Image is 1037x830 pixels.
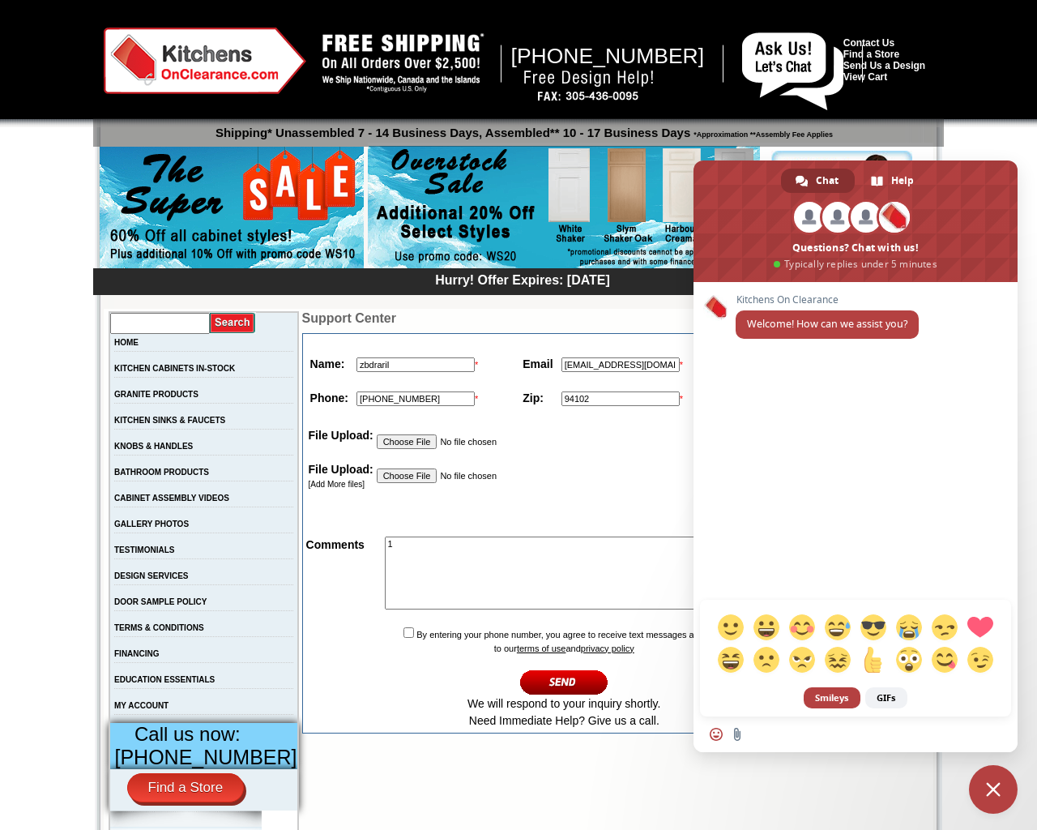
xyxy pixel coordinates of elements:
a: FINANCING [114,649,160,658]
span: Call us now: [134,723,241,745]
a: terms of use [517,644,566,653]
span: Smileys [804,687,860,708]
a: Contact Us [843,37,894,49]
span: Send a file [731,728,744,741]
div: Hurry! Offer Expires: [DATE] [101,271,944,288]
input: +1(XXX)-XXX-XXXX [356,391,475,406]
a: DESIGN SERVICES [114,571,189,580]
a: Find a Store [127,773,245,802]
input: Submit [210,312,256,334]
a: CABINET ASSEMBLY VIDEOS [114,494,229,503]
strong: Comments [306,538,365,551]
strong: File Upload: [309,463,373,476]
a: TERMS & CONDITIONS [114,623,204,632]
p: Shipping* Unassembled 7 - 14 Business Days, Assembled** 10 - 17 Business Days [101,118,944,139]
a: Find a Store [843,49,899,60]
td: Support Center [302,311,826,326]
a: KITCHEN SINKS & FAUCETS [114,416,225,425]
a: GRANITE PRODUCTS [114,390,198,399]
strong: File Upload: [309,429,373,442]
span: *Approximation **Assembly Fee Applies [690,126,833,139]
span: [PHONE_NUMBER] [115,746,297,768]
a: View Cart [843,71,887,83]
a: DOOR SAMPLE POLICY [114,597,207,606]
div: Close chat [969,765,1018,814]
img: Kitchens on Clearance Logo [104,28,306,94]
span: We will respond to your inquiry shortly. Need Immediate Help? Give us a call. [467,697,660,727]
a: GALLERY PHOTOS [114,520,189,528]
a: MY ACCOUNT [114,701,169,710]
a: KITCHEN CABINETS IN-STOCK [114,364,235,373]
a: EDUCATION ESSENTIALS [114,675,215,684]
input: Continue [520,669,608,695]
strong: Phone: [310,391,348,404]
a: privacy policy [581,644,634,653]
span: GIFs [865,687,907,708]
a: HOME [114,338,139,347]
a: TESTIMONIALS [114,545,174,554]
a: BATHROOM PRODUCTS [114,468,209,477]
a: Send Us a Design [843,60,925,71]
span: Insert an emoji [710,728,723,741]
a: [Add More files] [309,480,365,489]
a: KNOBS & HANDLES [114,442,193,451]
td: By entering your phone number, you agree to receive text messages according to our and [305,623,824,731]
strong: Zip: [523,391,544,404]
strong: Name: [310,357,345,370]
strong: Email [523,357,553,370]
span: [PHONE_NUMBER] [511,44,705,68]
